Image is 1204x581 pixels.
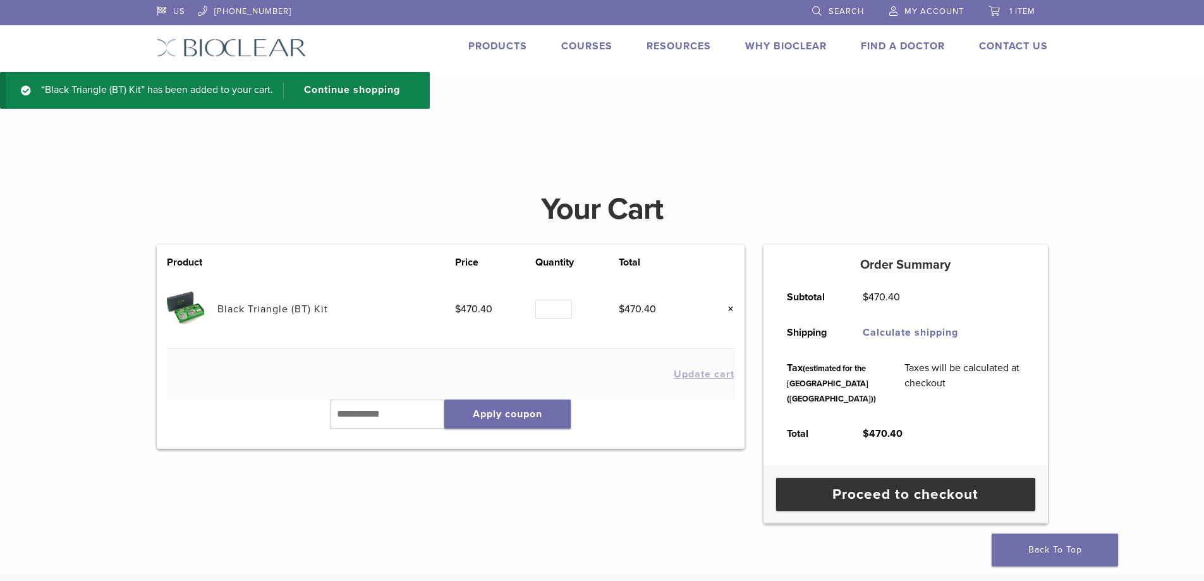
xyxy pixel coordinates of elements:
[904,6,964,16] span: My Account
[167,255,217,270] th: Product
[455,303,461,315] span: $
[861,40,945,52] a: Find A Doctor
[829,6,864,16] span: Search
[455,255,535,270] th: Price
[773,416,849,451] th: Total
[619,303,624,315] span: $
[891,350,1038,416] td: Taxes will be calculated at checkout
[979,40,1048,52] a: Contact Us
[787,364,876,404] small: (estimated for the [GEOGRAPHIC_DATA] ([GEOGRAPHIC_DATA]))
[773,279,849,315] th: Subtotal
[863,427,869,440] span: $
[468,40,527,52] a: Products
[619,303,656,315] bdi: 470.40
[283,82,410,99] a: Continue shopping
[217,303,328,315] a: Black Triangle (BT) Kit
[444,400,571,429] button: Apply coupon
[992,534,1118,566] a: Back To Top
[561,40,612,52] a: Courses
[147,194,1057,224] h1: Your Cart
[167,290,204,327] img: Black Triangle (BT) Kit
[863,291,900,303] bdi: 470.40
[763,257,1048,272] h5: Order Summary
[863,427,903,440] bdi: 470.40
[535,255,618,270] th: Quantity
[619,255,699,270] th: Total
[647,40,711,52] a: Resources
[745,40,827,52] a: Why Bioclear
[718,301,734,317] a: Remove this item
[773,350,891,416] th: Tax
[863,291,868,303] span: $
[1009,6,1035,16] span: 1 item
[455,303,492,315] bdi: 470.40
[157,39,307,57] img: Bioclear
[773,315,849,350] th: Shipping
[776,478,1035,511] a: Proceed to checkout
[674,369,734,379] button: Update cart
[863,326,958,339] a: Calculate shipping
